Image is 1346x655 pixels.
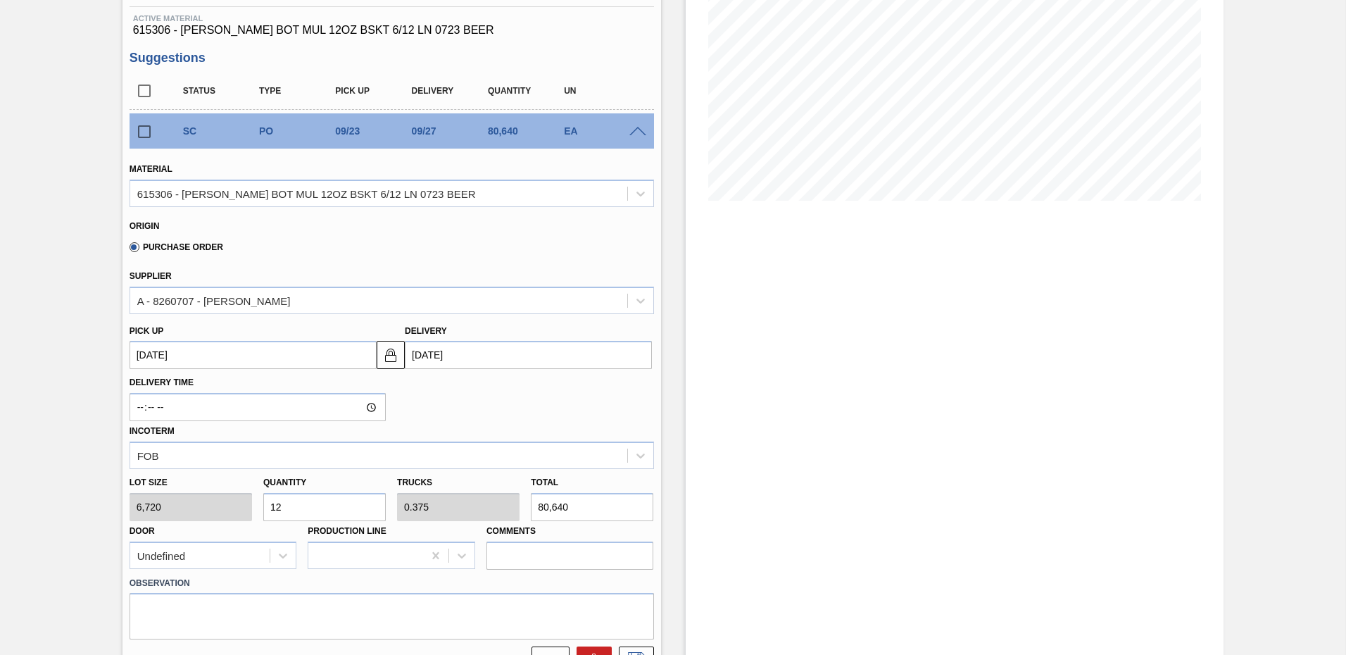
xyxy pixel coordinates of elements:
[130,573,654,594] label: Observation
[130,341,377,369] input: mm/dd/yyyy
[560,86,646,96] div: UN
[130,164,172,174] label: Material
[397,478,432,487] label: Trucks
[133,14,650,23] span: Active Material
[256,125,341,137] div: Purchase order
[332,86,417,96] div: Pick up
[405,326,447,336] label: Delivery
[130,326,164,336] label: Pick up
[130,51,654,65] h3: Suggestions
[382,347,399,363] img: locked
[405,341,652,369] input: mm/dd/yyyy
[484,86,570,96] div: Quantity
[332,125,417,137] div: 09/23/2025
[130,373,386,393] label: Delivery Time
[180,86,265,96] div: Status
[130,526,155,536] label: Door
[137,294,291,306] div: A - 8260707 - [PERSON_NAME]
[408,86,493,96] div: Delivery
[130,242,223,252] label: Purchase Order
[560,125,646,137] div: EA
[130,221,160,231] label: Origin
[137,449,159,461] div: FOB
[137,549,185,561] div: Undefined
[133,24,650,37] span: 615306 - [PERSON_NAME] BOT MUL 12OZ BSKT 6/12 LN 0723 BEER
[180,125,265,137] div: Suggestion Created
[486,521,654,542] label: Comments
[256,86,341,96] div: Type
[137,187,476,199] div: 615306 - [PERSON_NAME] BOT MUL 12OZ BSKT 6/12 LN 0723 BEER
[263,478,306,487] label: Quantity
[531,478,558,487] label: Total
[130,271,172,281] label: Supplier
[308,526,386,536] label: Production Line
[484,125,570,137] div: 80,640
[408,125,493,137] div: 09/27/2025
[377,341,405,369] button: locked
[130,426,175,436] label: Incoterm
[130,473,252,493] label: Lot size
